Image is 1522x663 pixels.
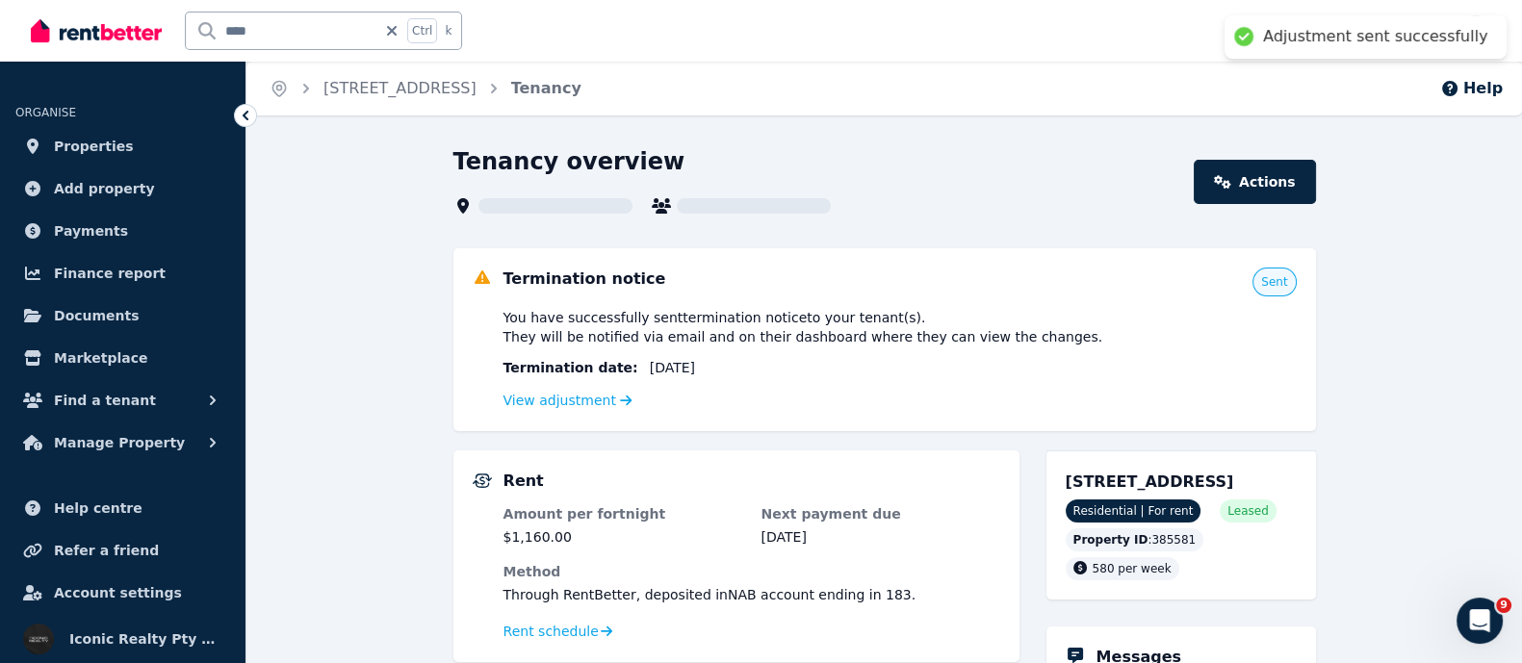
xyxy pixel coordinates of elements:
[15,574,230,612] a: Account settings
[15,92,316,153] div: Let me take a look into this and I'll come back to you.
[91,516,107,531] button: Upload attachment
[503,562,1000,581] dt: Method
[511,79,581,97] a: Tenancy
[503,622,613,641] a: Rent schedule
[54,346,147,370] span: Marketplace
[453,146,685,177] h1: Tenancy overview
[122,516,138,531] button: Start recording
[69,169,370,230] div: i want to do a new lease just need to know how i do the bank details
[503,622,599,641] span: Rent schedule
[15,169,230,208] a: Add property
[54,581,182,604] span: Account settings
[13,8,49,44] button: go back
[15,232,370,345] div: Iconic says…
[93,10,219,24] h1: [PERSON_NAME]
[1066,499,1201,523] span: Residential | For rent
[407,18,437,43] span: Ctrl
[503,268,666,291] h5: Termination notice
[69,232,370,330] div: basiclly what i need to kniow is how i add anoter bank account and how i choose the bank details ...
[15,254,230,293] a: Finance report
[1066,528,1204,551] div: : 385581
[54,497,142,520] span: Help centre
[61,516,76,531] button: Gif picker
[503,393,632,408] a: View adjustment
[761,504,1000,523] dt: Next payment due
[15,531,230,570] a: Refer a friend
[15,106,76,119] span: ORGANISE
[31,104,300,141] div: Let me take a look into this and I'll come back to you.
[1227,503,1268,519] span: Leased
[473,473,492,488] img: Rental Payments
[338,8,373,42] div: Close
[15,169,370,232] div: Iconic says…
[1457,598,1503,644] iframe: Intercom live chat
[1093,562,1172,575] span: 580 per week
[503,470,544,493] h5: Rent
[85,181,354,218] div: i want to do a new lease just need to know how i do the bank details
[54,389,156,412] span: Find a tenant
[1496,598,1511,613] span: 9
[15,92,370,168] div: Rochelle says…
[503,358,638,377] span: Termination date :
[54,177,155,200] span: Add property
[330,508,361,539] button: Send a message…
[15,381,230,420] button: Find a tenant
[54,219,128,242] span: Payments
[15,345,316,482] div: It seems that the tenancy already ended. You can click on the 'Get started' button to create a ne...
[30,516,45,531] button: Emoji picker
[503,504,742,523] dt: Amount per fortnight
[503,587,916,602] span: Through RentBetter , deposited in NAB account ending in 183 .
[15,296,230,335] a: Documents
[1261,274,1287,290] span: Sent
[246,62,605,115] nav: Breadcrumb
[31,357,300,471] div: It seems that the tenancy already ended. You can click on the 'Get started' button to create a ne...
[55,11,86,41] img: Profile image for Rochelle
[54,539,159,562] span: Refer a friend
[23,624,54,654] img: Iconic Realty Pty Ltd
[503,527,742,547] dd: $1,160.00
[16,475,369,508] textarea: Message…
[85,243,354,319] div: basiclly what i need to kniow is how i add anoter bank account and how i choose the bank details ...
[650,358,695,377] span: [DATE]
[1440,77,1503,100] button: Help
[15,339,230,377] a: Marketplace
[761,527,1000,547] dd: [DATE]
[15,489,230,527] a: Help centre
[323,79,477,97] a: [STREET_ADDRESS]
[301,8,338,44] button: Home
[1263,27,1487,47] div: Adjustment sent successfully
[31,16,162,45] img: RentBetter
[54,431,185,454] span: Manage Property
[15,127,230,166] a: Properties
[503,308,1103,346] span: You have successfully sent termination notice to your tenant(s) . They will be notified via email...
[445,23,451,38] span: k
[54,135,134,158] span: Properties
[15,212,230,250] a: Payments
[69,627,222,650] span: Iconic Realty Pty Ltd
[1073,532,1148,548] span: Property ID
[54,262,166,285] span: Finance report
[93,24,132,43] p: Active
[1194,160,1315,204] a: Actions
[54,304,140,327] span: Documents
[15,423,230,462] button: Manage Property
[1066,472,1234,491] span: [STREET_ADDRESS]
[15,345,370,497] div: Rochelle says…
